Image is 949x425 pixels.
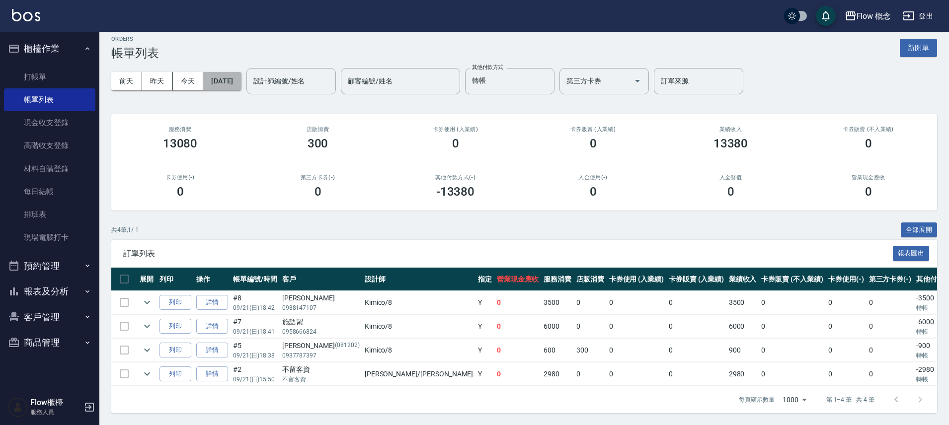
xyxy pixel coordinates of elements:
h3: 帳單列表 [111,46,159,60]
button: Flow 概念 [841,6,895,26]
div: 1000 [779,386,810,413]
div: 施語絜 [282,317,360,327]
h3: 300 [308,137,328,150]
th: 第三方卡券(-) [867,268,914,291]
p: 服務人員 [30,408,81,417]
th: 服務消費 [541,268,574,291]
a: 排班表 [4,203,95,226]
a: 每日結帳 [4,180,95,203]
td: Y [475,362,494,386]
td: 0 [494,362,541,386]
td: #8 [231,291,280,314]
a: 詳情 [196,343,228,358]
td: 0 [826,315,867,338]
button: expand row [140,295,155,310]
td: 0 [607,291,667,314]
th: 卡券使用 (入業績) [607,268,667,291]
button: 報表匯出 [893,246,930,261]
a: 詳情 [196,295,228,310]
a: 打帳單 [4,66,95,88]
p: 09/21 (日) 15:50 [233,375,277,384]
td: 900 [726,339,759,362]
h3: 0 [727,185,734,199]
h3: 0 [590,137,597,150]
button: 今天 [173,72,204,90]
h3: 0 [590,185,597,199]
h3: 0 [315,185,321,199]
p: 0988147107 [282,303,360,312]
td: 0 [826,362,867,386]
button: 登出 [899,7,937,25]
p: 每頁顯示數量 [739,395,775,404]
h2: 卡券使用(-) [123,174,237,181]
h5: Flow櫃檯 [30,398,81,408]
td: 0 [494,339,541,362]
h2: 店販消費 [261,126,375,133]
button: 櫃檯作業 [4,36,95,62]
td: 0 [666,315,726,338]
h2: ORDERS [111,36,159,42]
p: 09/21 (日) 18:41 [233,327,277,336]
div: Flow 概念 [857,10,891,22]
td: 3500 [541,291,574,314]
button: save [816,6,836,26]
button: 預約管理 [4,253,95,279]
a: 新開單 [900,43,937,52]
a: 材料自購登錄 [4,157,95,180]
h3: 0 [865,137,872,150]
td: 0 [759,362,825,386]
a: 帳單列表 [4,88,95,111]
td: 0 [574,362,607,386]
h2: 卡券販賣 (不入業績) [811,126,925,133]
label: 其他付款方式 [472,64,503,71]
th: 店販消費 [574,268,607,291]
td: Kimico /8 [362,291,476,314]
button: 列印 [159,366,191,382]
td: [PERSON_NAME] /[PERSON_NAME] [362,362,476,386]
th: 營業現金應收 [494,268,541,291]
p: 09/21 (日) 18:38 [233,351,277,360]
td: Kimico /8 [362,315,476,338]
td: 0 [867,315,914,338]
h2: 卡券使用 (入業績) [398,126,512,133]
td: 6000 [541,315,574,338]
p: 共 4 筆, 1 / 1 [111,225,139,234]
button: 列印 [159,295,191,310]
button: 前天 [111,72,142,90]
td: 0 [759,339,825,362]
td: 0 [574,315,607,338]
span: 訂單列表 [123,249,893,259]
td: 0 [607,339,667,362]
p: 不留客資 [282,375,360,384]
td: 0 [607,315,667,338]
h3: 0 [452,137,459,150]
button: 新開單 [900,39,937,57]
td: 0 [666,339,726,362]
td: 0 [607,362,667,386]
th: 客戶 [280,268,362,291]
td: 0 [494,315,541,338]
h2: 營業現金應收 [811,174,925,181]
td: 6000 [726,315,759,338]
a: 現金收支登錄 [4,111,95,134]
p: 09/21 (日) 18:42 [233,303,277,312]
button: expand row [140,366,155,381]
button: expand row [140,343,155,357]
td: 300 [574,339,607,362]
a: 詳情 [196,366,228,382]
td: 0 [666,362,726,386]
h2: 其他付款方式(-) [398,174,512,181]
td: Y [475,339,494,362]
h3: 服務消費 [123,126,237,133]
div: [PERSON_NAME] [282,293,360,303]
td: 0 [867,362,914,386]
th: 列印 [157,268,194,291]
h2: 業績收入 [674,126,788,133]
td: 3500 [726,291,759,314]
th: 操作 [194,268,231,291]
td: 0 [494,291,541,314]
button: 昨天 [142,72,173,90]
td: 0 [826,339,867,362]
a: 報表匯出 [893,248,930,258]
button: expand row [140,319,155,334]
